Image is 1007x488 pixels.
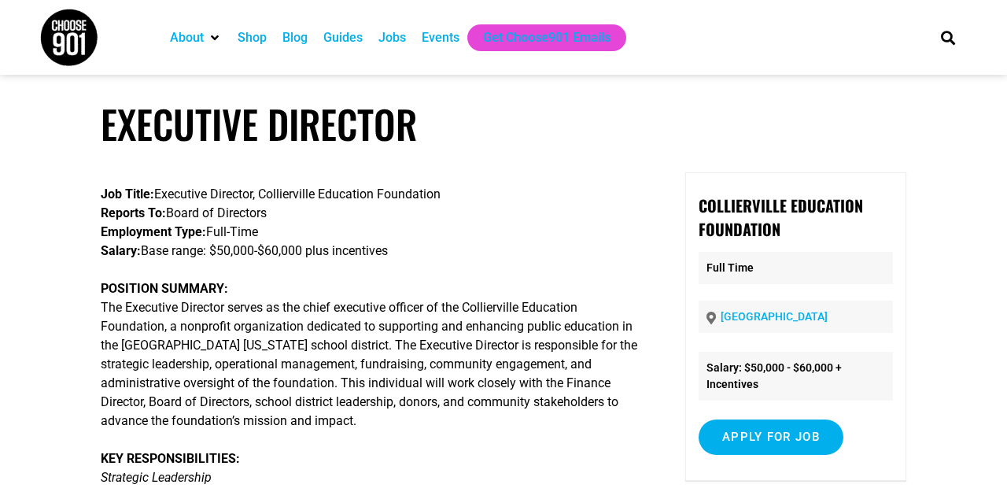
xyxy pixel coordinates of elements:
a: [GEOGRAPHIC_DATA] [721,310,828,323]
a: Guides [323,28,363,47]
a: Blog [282,28,308,47]
a: Events [422,28,459,47]
div: Search [935,24,961,50]
div: About [162,24,230,51]
p: Executive Director, Collierville Education Foundation Board of Directors Full-Time Base range: $5... [101,185,645,261]
a: Shop [238,28,267,47]
a: Get Choose901 Emails [483,28,610,47]
li: Salary: $50,000 - $60,000 + Incentives [699,352,893,401]
h1: Executive Director [101,101,906,147]
strong: POSITION SUMMARY: [101,281,228,296]
em: Strategic Leadership [101,470,212,485]
strong: Salary: [101,243,141,258]
a: Jobs [378,28,406,47]
strong: Employment Type: [101,224,206,239]
strong: Reports To: [101,205,166,220]
strong: Job Title: [101,187,154,201]
input: Apply for job [699,420,843,455]
strong: Collierville Education Foundation [699,194,863,241]
nav: Main nav [162,24,914,51]
a: About [170,28,204,47]
p: Full Time [699,252,893,284]
p: The Executive Director serves as the chief executive officer of the Collierville Education Founda... [101,279,645,431]
strong: KEY RESPONSIBILITIES: [101,451,240,466]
